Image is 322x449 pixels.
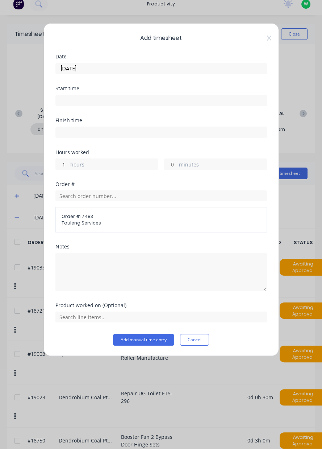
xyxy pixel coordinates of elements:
[55,86,267,91] div: Start time
[113,334,174,346] button: Add manual time entry
[55,150,267,155] div: Hours worked
[164,159,177,170] input: 0
[55,190,267,201] input: Search order number...
[55,34,267,42] span: Add timesheet
[55,182,267,187] div: Order #
[55,312,267,322] input: Search line items...
[55,54,267,59] div: Date
[70,161,158,170] label: hours
[55,303,267,308] div: Product worked on (Optional)
[55,244,267,249] div: Notes
[56,159,68,170] input: 0
[180,334,209,346] button: Cancel
[62,220,261,226] span: Touleng Services
[62,213,261,220] span: Order # 17483
[55,118,267,123] div: Finish time
[179,161,267,170] label: minutes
